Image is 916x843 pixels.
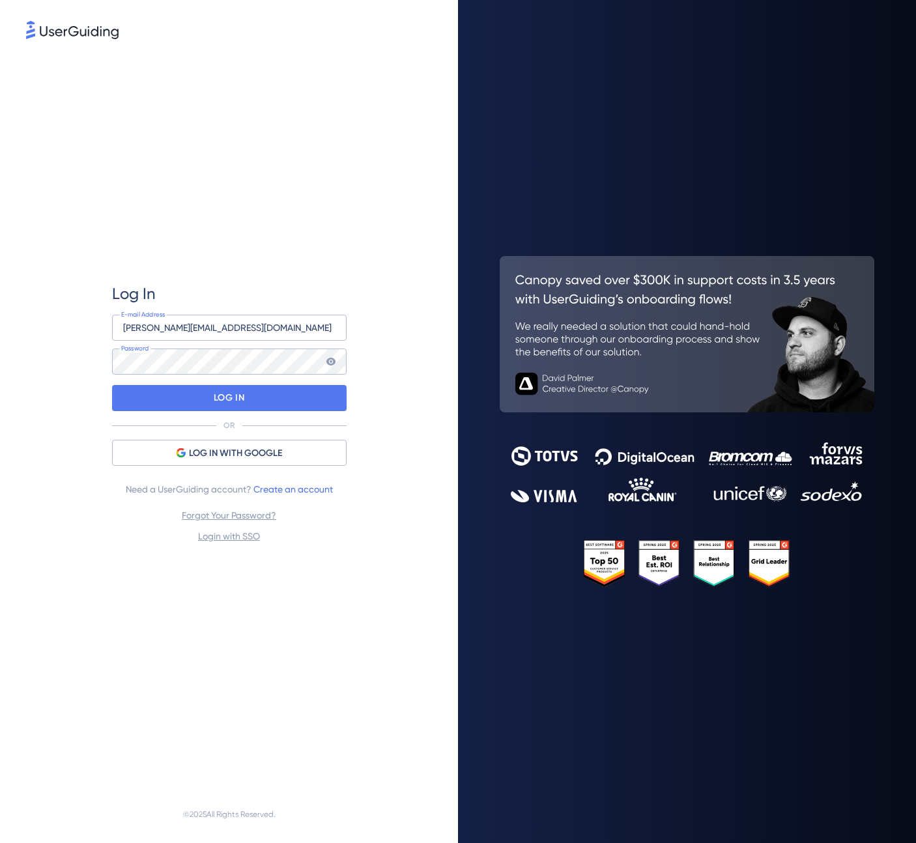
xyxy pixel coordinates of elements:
[26,21,119,39] img: 8faab4ba6bc7696a72372aa768b0286c.svg
[112,283,156,304] span: Log In
[214,388,244,408] p: LOG IN
[511,442,863,502] img: 9302ce2ac39453076f5bc0f2f2ca889b.svg
[223,420,235,431] p: OR
[183,807,276,822] span: © 2025 All Rights Reserved.
[198,531,260,541] a: Login with SSO
[189,446,282,461] span: LOG IN WITH GOOGLE
[253,484,333,494] a: Create an account
[182,510,276,521] a: Forgot Your Password?
[500,256,874,412] img: 26c0aa7c25a843aed4baddd2b5e0fa68.svg
[112,315,347,341] input: example@company.com
[584,540,790,587] img: 25303e33045975176eb484905ab012ff.svg
[126,481,333,497] span: Need a UserGuiding account?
